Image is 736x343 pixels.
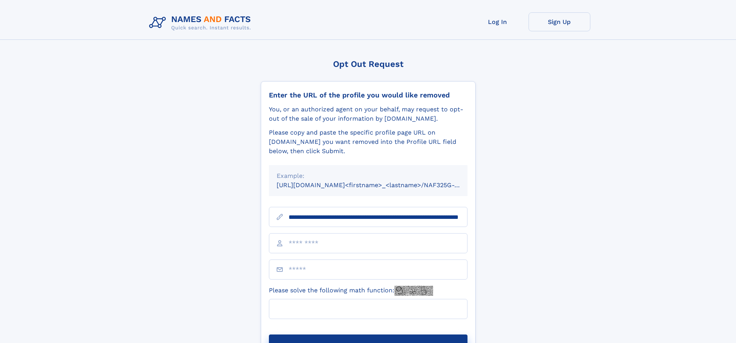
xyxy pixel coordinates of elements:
[269,105,467,123] div: You, or an authorized agent on your behalf, may request to opt-out of the sale of your informatio...
[467,12,529,31] a: Log In
[529,12,590,31] a: Sign Up
[277,181,482,189] small: [URL][DOMAIN_NAME]<firstname>_<lastname>/NAF325G-xxxxxxxx
[146,12,257,33] img: Logo Names and Facts
[269,128,467,156] div: Please copy and paste the specific profile page URL on [DOMAIN_NAME] you want removed into the Pr...
[269,91,467,99] div: Enter the URL of the profile you would like removed
[277,171,460,181] div: Example:
[261,59,476,69] div: Opt Out Request
[269,286,433,296] label: Please solve the following math function:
